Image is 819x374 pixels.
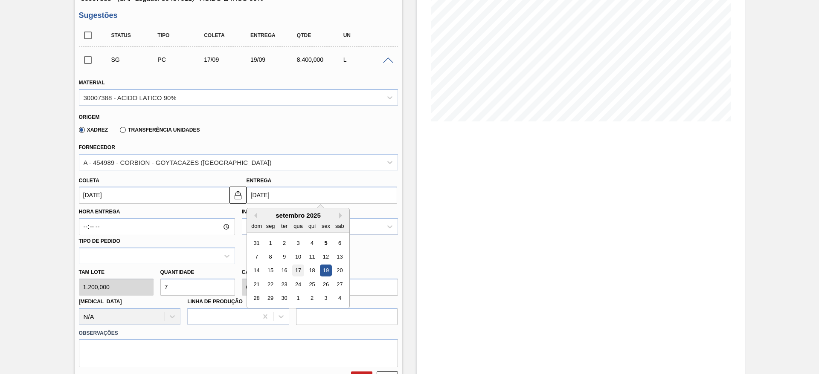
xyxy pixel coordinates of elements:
[79,114,100,120] label: Origem
[264,293,276,304] div: Choose segunda-feira, 29 de setembro de 2025
[79,299,122,305] label: [MEDICAL_DATA]
[306,237,317,249] div: Choose quinta-feira, 4 de setembro de 2025
[334,279,345,290] div: Choose sábado, 27 de setembro de 2025
[264,279,276,290] div: Choose segunda-feira, 22 de setembro de 2025
[264,220,276,232] div: seg
[242,209,269,215] label: Incoterm
[84,94,177,101] div: 30007388 - ACIDO LATICO 90%
[320,293,331,304] div: Choose sexta-feira, 3 de outubro de 2025
[320,265,331,276] div: Choose sexta-feira, 19 de setembro de 2025
[202,56,253,63] div: 17/09/2025
[295,32,346,38] div: Qtde
[306,251,317,262] div: Choose quinta-feira, 11 de setembro de 2025
[187,299,243,305] label: Linha de Produção
[79,80,105,86] label: Material
[334,251,345,262] div: Choose sábado, 13 de setembro de 2025
[341,32,393,38] div: UN
[306,293,317,304] div: Choose quinta-feira, 2 de outubro de 2025
[79,178,99,184] label: Coleta
[320,237,331,249] div: Choose sexta-feira, 5 de setembro de 2025
[233,190,243,200] img: locked
[248,32,300,38] div: Entrega
[79,187,229,204] input: dd/mm/yyyy
[109,56,161,63] div: Sugestão Criada
[278,237,290,249] div: Choose terça-feira, 2 de setembro de 2025
[292,265,304,276] div: Choose quarta-feira, 17 de setembro de 2025
[155,56,207,63] div: Pedido de Compra
[251,213,257,219] button: Previous Month
[292,251,304,262] div: Choose quarta-feira, 10 de setembro de 2025
[79,144,115,150] label: Fornecedor
[247,178,272,184] label: Entrega
[292,237,304,249] div: Choose quarta-feira, 3 de setembro de 2025
[292,279,304,290] div: Choose quarta-feira, 24 de setembro de 2025
[251,265,262,276] div: Choose domingo, 14 de setembro de 2025
[278,265,290,276] div: Choose terça-feira, 16 de setembro de 2025
[251,279,262,290] div: Choose domingo, 21 de setembro de 2025
[79,206,235,218] label: Hora Entrega
[155,32,207,38] div: Tipo
[320,251,331,262] div: Choose sexta-feira, 12 de setembro de 2025
[229,187,247,204] button: locked
[306,220,317,232] div: qui
[278,251,290,262] div: Choose terça-feira, 9 de setembro de 2025
[248,56,300,63] div: 19/09/2025
[306,265,317,276] div: Choose quinta-feira, 18 de setembro de 2025
[251,220,262,232] div: dom
[242,269,264,275] label: Carros
[334,220,345,232] div: sab
[79,266,154,279] label: Tam lote
[251,251,262,262] div: Choose domingo, 7 de setembro de 2025
[306,279,317,290] div: Choose quinta-feira, 25 de setembro de 2025
[264,265,276,276] div: Choose segunda-feira, 15 de setembro de 2025
[250,236,346,305] div: month 2025-09
[292,293,304,304] div: Choose quarta-feira, 1 de outubro de 2025
[84,158,272,166] div: A - 454989 - CORBION - GOYTACAZES ([GEOGRAPHIC_DATA])
[341,56,393,63] div: L
[109,32,161,38] div: Status
[278,220,290,232] div: ter
[278,293,290,304] div: Choose terça-feira, 30 de setembro de 2025
[79,127,108,133] label: Xadrez
[278,279,290,290] div: Choose terça-feira, 23 de setembro de 2025
[295,56,346,63] div: 8.400,000
[251,293,262,304] div: Choose domingo, 28 de setembro de 2025
[79,238,120,244] label: Tipo de pedido
[292,220,304,232] div: qua
[334,293,345,304] div: Choose sábado, 4 de outubro de 2025
[264,237,276,249] div: Choose segunda-feira, 1 de setembro de 2025
[160,269,195,275] label: Quantidade
[320,279,331,290] div: Choose sexta-feira, 26 de setembro de 2025
[339,213,345,219] button: Next Month
[79,11,398,20] h3: Sugestões
[247,212,349,219] div: setembro 2025
[202,32,253,38] div: Coleta
[79,327,398,339] label: Observações
[120,127,200,133] label: Transferência Unidades
[334,237,345,249] div: Choose sábado, 6 de setembro de 2025
[251,237,262,249] div: Choose domingo, 31 de agosto de 2025
[320,220,331,232] div: sex
[264,251,276,262] div: Choose segunda-feira, 8 de setembro de 2025
[247,187,397,204] input: dd/mm/yyyy
[334,265,345,276] div: Choose sábado, 20 de setembro de 2025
